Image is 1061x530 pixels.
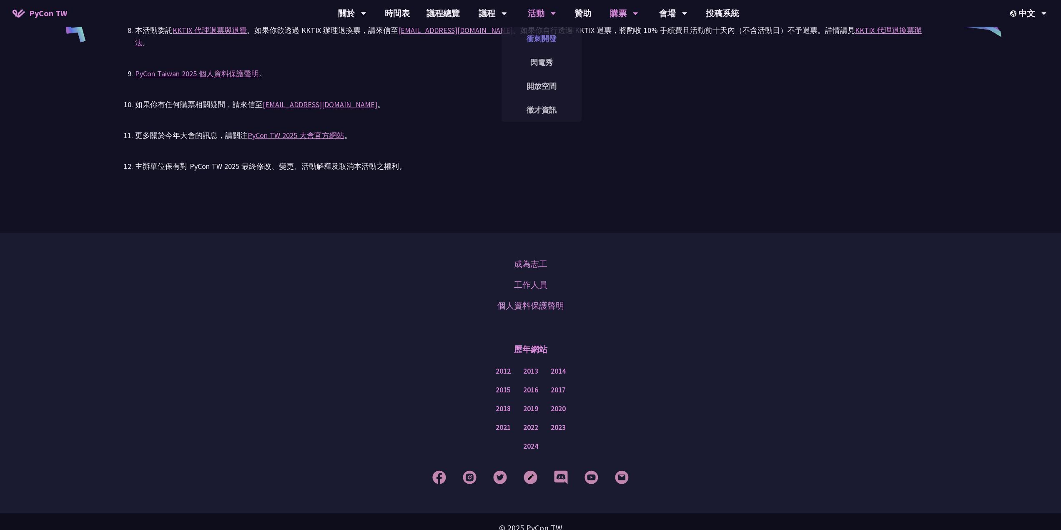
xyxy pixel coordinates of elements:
a: 個人資料保護聲明 [497,299,564,312]
a: 2023 [551,422,566,433]
a: PyCon Taiwan 2025 個人資料保護聲明 [135,69,259,78]
img: Discord Footer Icon [554,470,568,484]
a: 2019 [523,404,538,414]
span: PyCon TW [29,7,67,20]
a: 成為志工 [514,258,547,270]
a: 開放空間 [502,76,582,96]
a: 2018 [496,404,511,414]
div: 更多關於今年大會的訊息，請關注 。 [135,129,926,142]
div: 本活動委託 。如果你欲透過 KKTIX 辦理退換票，請來信至 。如果你自行透過 KKTIX 退票，將酌收 10% 手續費且活動前十天內（不含活動日）不予退票。詳情請見 。 [135,24,926,49]
a: [EMAIL_ADDRESS][DOMAIN_NAME] [398,25,513,35]
a: 2012 [496,366,511,377]
a: 2024 [523,441,538,452]
div: 如果你有任何購票相關疑問，請來信至 。 [135,98,926,111]
img: Home icon of PyCon TW 2025 [13,9,25,18]
img: Locale Icon [1010,10,1018,17]
a: 衝刺開發 [502,29,582,48]
a: 閃電秀 [502,53,582,72]
a: 2020 [551,404,566,414]
div: 。 [135,68,926,80]
a: 2022 [523,422,538,433]
img: Instagram Footer Icon [463,470,477,484]
a: 工作人員 [514,279,547,291]
a: PyCon TW [4,3,75,24]
a: 2013 [523,366,538,377]
p: 歷年網站 [514,337,547,362]
a: 2015 [496,385,511,395]
a: 2016 [523,385,538,395]
div: 主辦單位保有對 PyCon TW 2025 最終修改、變更、活動解釋及取消本活動之權利。 [135,160,926,173]
img: YouTube Footer Icon [584,470,598,484]
a: 2017 [551,385,566,395]
a: PyCon TW 2025 大會官方網站 [248,131,344,140]
a: 2021 [496,422,511,433]
a: [EMAIL_ADDRESS][DOMAIN_NAME] [263,100,377,109]
a: 徵才資訊 [502,100,582,120]
img: Twitter Footer Icon [493,470,507,484]
a: KKTIX 代理退票與退費 [173,25,247,35]
a: 2014 [551,366,566,377]
img: Facebook Footer Icon [432,470,446,484]
img: Blog Footer Icon [524,470,537,484]
img: Email Footer Icon [615,470,629,484]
